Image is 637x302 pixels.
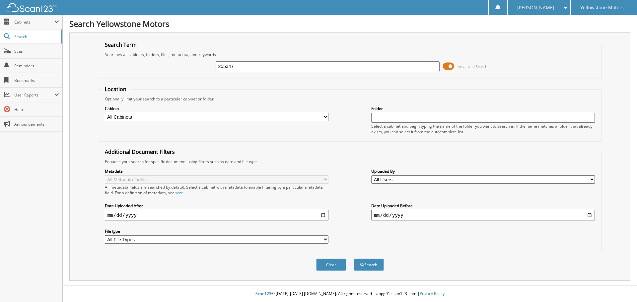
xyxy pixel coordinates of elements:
button: Clear [316,259,346,271]
span: Yellowstone Motors [580,6,624,10]
div: © [DATE]-[DATE] [DOMAIN_NAME]. All rights reserved | appg01-scan123-com | [63,286,637,302]
label: Date Uploaded Before [371,203,595,209]
span: Bookmarks [14,78,59,83]
span: Scan123 [255,291,271,296]
a: Privacy Policy [420,291,445,296]
span: Reminders [14,63,59,69]
h1: Search Yellowstone Motors [69,18,630,29]
legend: Additional Document Filters [102,148,178,155]
label: Cabinet [105,106,328,111]
span: Announcements [14,121,59,127]
a: here [175,190,183,196]
legend: Search Term [102,41,140,48]
img: scan123-logo-white.svg [7,3,56,12]
span: Scan [14,48,59,54]
input: start [105,210,328,220]
div: Select a cabinet and begin typing the name of the folder you want to search in. If the name match... [371,123,595,135]
div: Optionally limit your search to a particular cabinet or folder [102,96,599,102]
button: Search [354,259,384,271]
span: Cabinets [14,19,54,25]
iframe: Chat Widget [604,270,637,302]
div: Searches all cabinets, folders, files, metadata, and keywords [102,52,599,57]
div: Enhance your search for specific documents using filters such as date and file type. [102,159,599,164]
input: end [371,210,595,220]
span: Search [14,34,58,39]
label: Uploaded By [371,168,595,174]
label: Metadata [105,168,328,174]
label: Date Uploaded After [105,203,328,209]
span: User Reports [14,92,54,98]
label: File type [105,228,328,234]
span: Advanced Search [458,64,487,69]
span: [PERSON_NAME] [517,6,554,10]
span: Help [14,107,59,112]
legend: Location [102,86,130,93]
div: All metadata fields are searched by default. Select a cabinet with metadata to enable filtering b... [105,184,328,196]
label: Folder [371,106,595,111]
